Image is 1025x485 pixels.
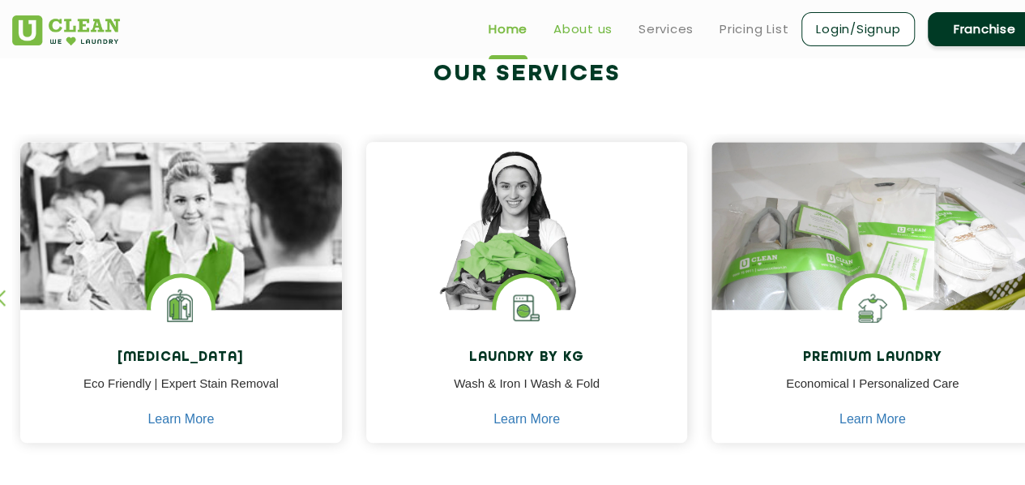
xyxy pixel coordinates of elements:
[32,375,330,411] p: Eco Friendly | Expert Stain Removal
[366,142,688,356] img: a girl with laundry basket
[151,277,211,338] img: Laundry Services near me
[724,375,1021,411] p: Economical I Personalized Care
[32,350,330,366] h4: [MEDICAL_DATA]
[496,277,557,338] img: laundry washing machine
[839,412,906,427] a: Learn More
[493,412,560,427] a: Learn More
[20,142,342,401] img: Drycleaners near me
[378,375,676,411] p: Wash & Iron I Wash & Fold
[553,19,613,39] a: About us
[724,350,1021,366] h4: Premium Laundry
[489,19,527,39] a: Home
[720,19,788,39] a: Pricing List
[12,15,120,45] img: UClean Laundry and Dry Cleaning
[378,350,676,366] h4: Laundry by Kg
[147,412,214,427] a: Learn More
[801,12,915,46] a: Login/Signup
[842,277,903,338] img: Shoes Cleaning
[638,19,694,39] a: Services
